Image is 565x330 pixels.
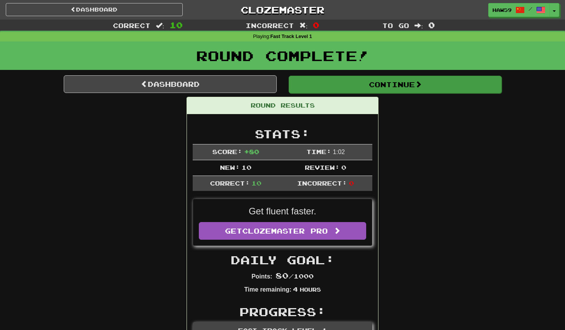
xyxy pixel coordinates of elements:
[3,48,562,63] h1: Round Complete!
[6,3,183,16] a: Dashboard
[349,179,354,187] span: 0
[244,286,291,293] strong: Time remaining:
[246,22,294,29] span: Incorrect
[251,179,261,187] span: 10
[276,272,314,280] span: / 1000
[187,97,378,114] div: Round Results
[193,128,372,140] h2: Stats:
[64,75,277,93] a: Dashboard
[244,148,259,155] span: + 80
[305,164,340,171] span: Review:
[212,148,242,155] span: Score:
[492,7,512,13] span: haw59
[428,20,435,30] span: 0
[193,254,372,266] h2: Daily Goal:
[113,22,150,29] span: Correct
[276,271,289,280] span: 80
[297,179,347,187] span: Incorrect:
[299,22,308,29] span: :
[199,205,366,218] p: Get fluent faster.
[341,164,346,171] span: 0
[156,22,164,29] span: :
[193,305,372,318] h2: Progress:
[415,22,423,29] span: :
[241,164,251,171] span: 10
[199,222,366,240] a: GetClozemaster Pro
[251,273,272,280] strong: Points:
[220,164,240,171] span: New:
[242,227,328,235] span: Clozemaster Pro
[289,76,502,93] button: Continue
[300,286,321,293] small: Hours
[293,285,298,293] span: 4
[382,22,409,29] span: To go
[306,148,331,155] span: Time:
[313,20,319,30] span: 0
[488,3,550,17] a: haw59 /
[270,34,312,39] strong: Fast Track Level 1
[170,20,183,30] span: 10
[529,6,532,12] span: /
[210,179,250,187] span: Correct:
[194,3,371,17] a: Clozemaster
[333,149,345,155] span: 1 : 0 2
